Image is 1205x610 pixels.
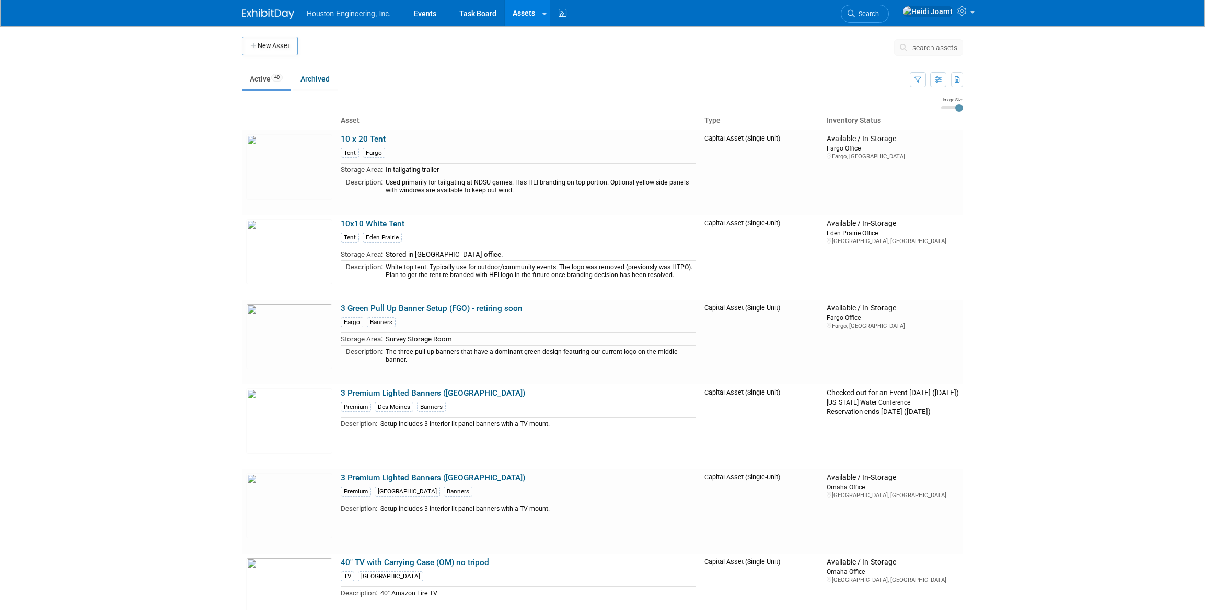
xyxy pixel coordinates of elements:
div: [GEOGRAPHIC_DATA], [GEOGRAPHIC_DATA] [827,576,959,584]
span: 40 [271,74,283,82]
img: ExhibitDay [242,9,294,19]
td: Description: [341,502,377,514]
div: Omaha Office [827,567,959,576]
a: 10 x 20 Tent [341,134,386,144]
a: 40" TV with Carrying Case (OM) no tripod [341,558,489,567]
button: New Asset [242,37,298,55]
div: White top tent. Typically use for outdoor/community events. The logo was removed (previously was ... [386,263,696,280]
span: search assets [912,43,957,52]
div: [GEOGRAPHIC_DATA], [GEOGRAPHIC_DATA] [827,237,959,245]
div: Fargo, [GEOGRAPHIC_DATA] [827,153,959,160]
div: Available / In-Storage [827,558,959,567]
div: Used primarily for tailgating at NDSU games. Has HEI branding on top portion. Optional yellow sid... [386,179,696,195]
div: Eden Prairie [363,233,402,243]
div: Fargo Office [827,144,959,153]
td: Capital Asset (Single-Unit) [700,384,822,469]
td: Capital Asset (Single-Unit) [700,469,822,554]
a: 3 Premium Lighted Banners ([GEOGRAPHIC_DATA]) [341,388,525,398]
div: Tent [341,148,359,158]
div: Premium [341,402,371,412]
span: Storage Area: [341,166,383,174]
div: Fargo [363,148,385,158]
span: Houston Engineering, Inc. [307,9,391,18]
div: Banners [417,402,446,412]
div: Available / In-Storage [827,473,959,482]
div: [GEOGRAPHIC_DATA], [GEOGRAPHIC_DATA] [827,491,959,499]
td: Stored in [GEOGRAPHIC_DATA] office. [383,248,696,261]
td: Description: [341,260,383,280]
div: TV [341,571,354,581]
div: Premium [341,487,371,497]
td: Capital Asset (Single-Unit) [700,300,822,384]
a: 3 Premium Lighted Banners ([GEOGRAPHIC_DATA]) [341,473,525,482]
td: Capital Asset (Single-Unit) [700,130,822,215]
a: 3 Green Pull Up Banner Setup (FGO) - retiring soon [341,304,523,313]
span: Storage Area: [341,250,383,258]
div: [GEOGRAPHIC_DATA] [358,571,423,581]
span: Storage Area: [341,335,383,343]
td: Capital Asset (Single-Unit) [700,215,822,300]
td: Description: [341,176,383,195]
a: Archived [293,69,338,89]
div: Des Moines [375,402,413,412]
a: Active40 [242,69,291,89]
div: Eden Prairie Office [827,228,959,237]
td: In tailgating trailer [383,164,696,176]
div: Image Size [941,97,963,103]
td: Description: [341,345,383,365]
div: The three pull up banners that have a dominant green design featuring our current logo on the mid... [386,348,696,364]
div: [GEOGRAPHIC_DATA] [375,487,440,497]
a: 10x10 White Tent [341,219,404,228]
div: Fargo Office [827,313,959,322]
div: Tent [341,233,359,243]
img: Heidi Joarnt [902,6,953,17]
a: Search [841,5,889,23]
button: search assets [894,39,963,56]
span: Search [855,10,879,18]
div: 40" Amazon Fire TV [380,590,696,597]
div: Banners [367,317,396,327]
div: Fargo, [GEOGRAPHIC_DATA] [827,322,959,330]
td: Description: [341,587,377,599]
div: Available / In-Storage [827,134,959,144]
div: Banners [444,487,472,497]
div: Fargo [341,317,363,327]
div: Available / In-Storage [827,219,959,228]
div: Available / In-Storage [827,304,959,313]
div: Setup includes 3 interior lit panel banners with a TV mount. [380,420,696,428]
th: Type [700,112,822,130]
div: Omaha Office [827,482,959,491]
div: Setup includes 3 interior lit panel banners with a TV mount. [380,505,696,513]
td: Description: [341,418,377,430]
th: Asset [337,112,700,130]
div: Checked out for an Event [DATE] ([DATE]) [827,388,959,398]
div: Reservation ends [DATE] ([DATE]) [827,407,959,417]
td: Survey Storage Room [383,333,696,346]
div: [US_STATE] Water Conference [827,398,959,407]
